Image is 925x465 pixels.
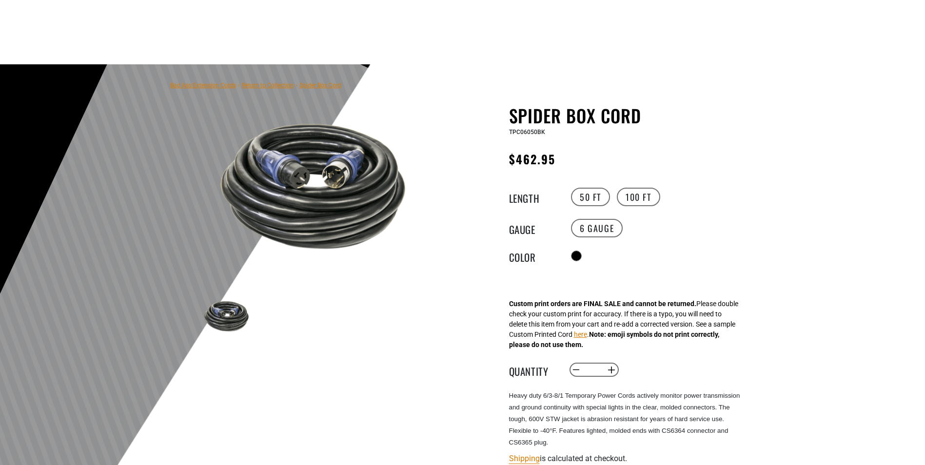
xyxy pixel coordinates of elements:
label: Quantity [509,364,558,376]
legend: Gauge [509,222,558,234]
label: 6 Gauge [571,219,623,237]
div: Please double check your custom print for accuracy. If there is a typo, you will need to delete t... [509,299,738,350]
label: 50 FT [571,188,610,206]
span: › [295,82,297,89]
img: black [199,297,256,335]
span: $462.95 [509,150,556,168]
span: Spider Box Cord [299,82,341,89]
legend: Color [509,250,558,262]
img: black [199,107,434,264]
a: Shipping [509,454,540,463]
span: TPC06050BK [509,129,545,136]
label: 100 FT [617,188,660,206]
strong: Note: emoji symbols do not print correctly, please do not use them. [509,330,719,349]
div: is calculated at checkout. [509,452,748,465]
a: Return to Collection [242,82,294,89]
a: Bad Ass Extension Cords [170,82,236,89]
span: Heavy duty 6/3-8/1 Temporary Power Cords actively monitor power transmission and ground continuit... [509,392,740,446]
strong: Custom print orders are FINAL SALE and cannot be returned. [509,300,696,308]
nav: breadcrumbs [170,79,341,91]
legend: Length [509,191,558,203]
h1: Spider Box Cord [509,105,748,126]
button: here [574,329,587,340]
span: › [238,82,240,89]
